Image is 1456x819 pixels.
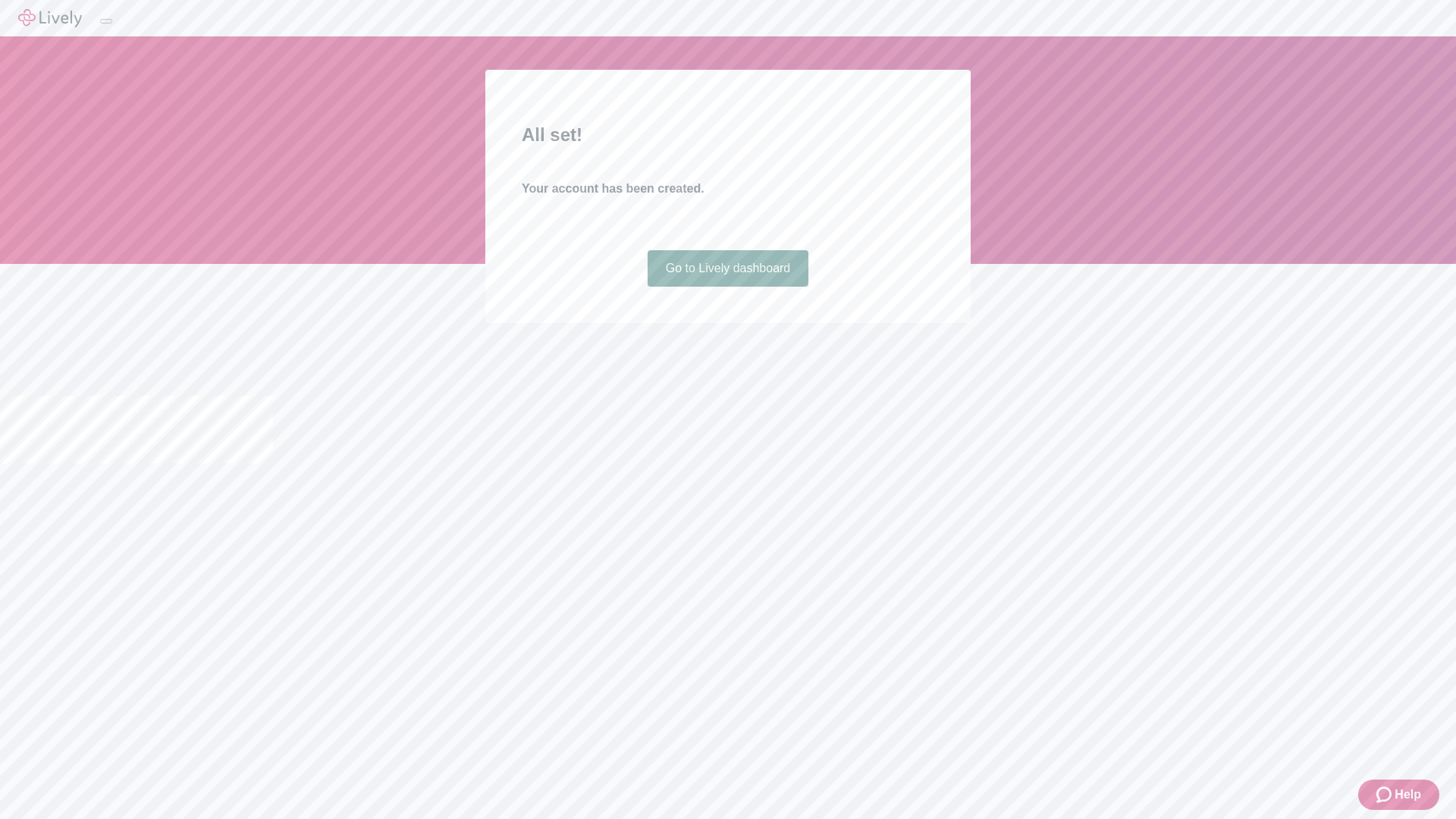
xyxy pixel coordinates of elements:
[522,180,934,198] h4: Your account has been created.
[522,121,934,149] h2: All set!
[100,19,112,24] button: Log out
[1358,780,1439,810] button: Zendesk support iconHelp
[1376,786,1395,804] svg: Zendesk support icon
[18,9,82,27] img: Lively
[648,250,809,287] a: Go to Lively dashboard
[1395,786,1421,804] span: Help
